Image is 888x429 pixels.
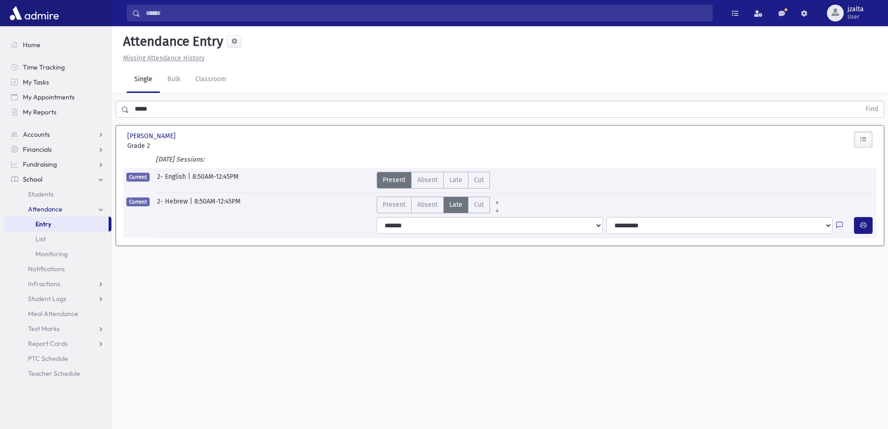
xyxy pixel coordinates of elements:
a: Meal Attendance [4,306,111,321]
a: All Prior [490,197,504,204]
span: Time Tracking [23,63,65,71]
a: Attendance [4,202,111,217]
span: Current [126,197,150,206]
span: 8:50AM-12:45PM [194,197,241,213]
span: Monitoring [35,250,68,258]
a: Time Tracking [4,60,111,75]
span: Accounts [23,130,50,139]
span: PTC Schedule [28,354,68,363]
span: Absent [417,200,438,210]
span: Grade 2 [127,141,244,151]
span: Notifications [28,265,65,273]
a: Missing Attendance History [119,54,205,62]
a: PTC Schedule [4,351,111,366]
span: Teacher Schedule [28,369,80,378]
span: Meal Attendance [28,309,78,318]
a: Report Cards [4,336,111,351]
span: Fundraising [23,160,57,169]
a: Entry [4,217,109,232]
span: Late [449,175,462,185]
span: User [847,13,864,21]
span: Home [23,41,41,49]
img: AdmirePro [7,4,61,22]
span: | [190,197,194,213]
span: Students [28,190,54,198]
a: All Later [490,204,504,211]
a: Student Logs [4,291,111,306]
span: Late [449,200,462,210]
span: My Tasks [23,78,49,86]
a: Home [4,37,111,52]
a: Financials [4,142,111,157]
span: Infractions [28,280,60,288]
a: My Appointments [4,90,111,105]
span: Report Cards [28,339,68,348]
span: 2- Hebrew [157,197,190,213]
button: Find [860,101,884,117]
span: Attendance [28,205,62,213]
span: Absent [417,175,438,185]
a: Test Marks [4,321,111,336]
a: Classroom [188,67,234,93]
h5: Attendance Entry [119,34,223,49]
span: [PERSON_NAME] [127,131,178,141]
span: Test Marks [28,324,60,333]
span: 8:50AM-12:45PM [193,172,239,189]
span: Present [383,200,406,210]
span: My Reports [23,108,56,116]
a: Notifications [4,261,111,276]
span: Financials [23,145,52,154]
span: Entry [35,220,51,228]
i: [DATE] Sessions: [156,155,204,163]
span: Present [383,175,406,185]
a: Bulk [160,67,188,93]
a: Fundraising [4,157,111,172]
span: My Appointments [23,93,75,101]
a: Single [127,67,160,93]
span: School [23,175,42,183]
a: Teacher Schedule [4,366,111,381]
span: Cut [474,200,484,210]
div: AttTypes [377,197,504,213]
span: | [188,172,193,189]
span: Current [126,173,150,182]
span: 2- English [157,172,188,189]
a: Monitoring [4,246,111,261]
a: Accounts [4,127,111,142]
a: My Tasks [4,75,111,90]
span: jzalta [847,6,864,13]
a: My Reports [4,105,111,120]
span: Cut [474,175,484,185]
u: Missing Attendance History [123,54,205,62]
a: List [4,232,111,246]
a: Infractions [4,276,111,291]
span: List [35,235,46,243]
div: AttTypes [377,172,490,189]
a: School [4,172,111,187]
input: Search [140,5,712,21]
a: Students [4,187,111,202]
span: Student Logs [28,295,66,303]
